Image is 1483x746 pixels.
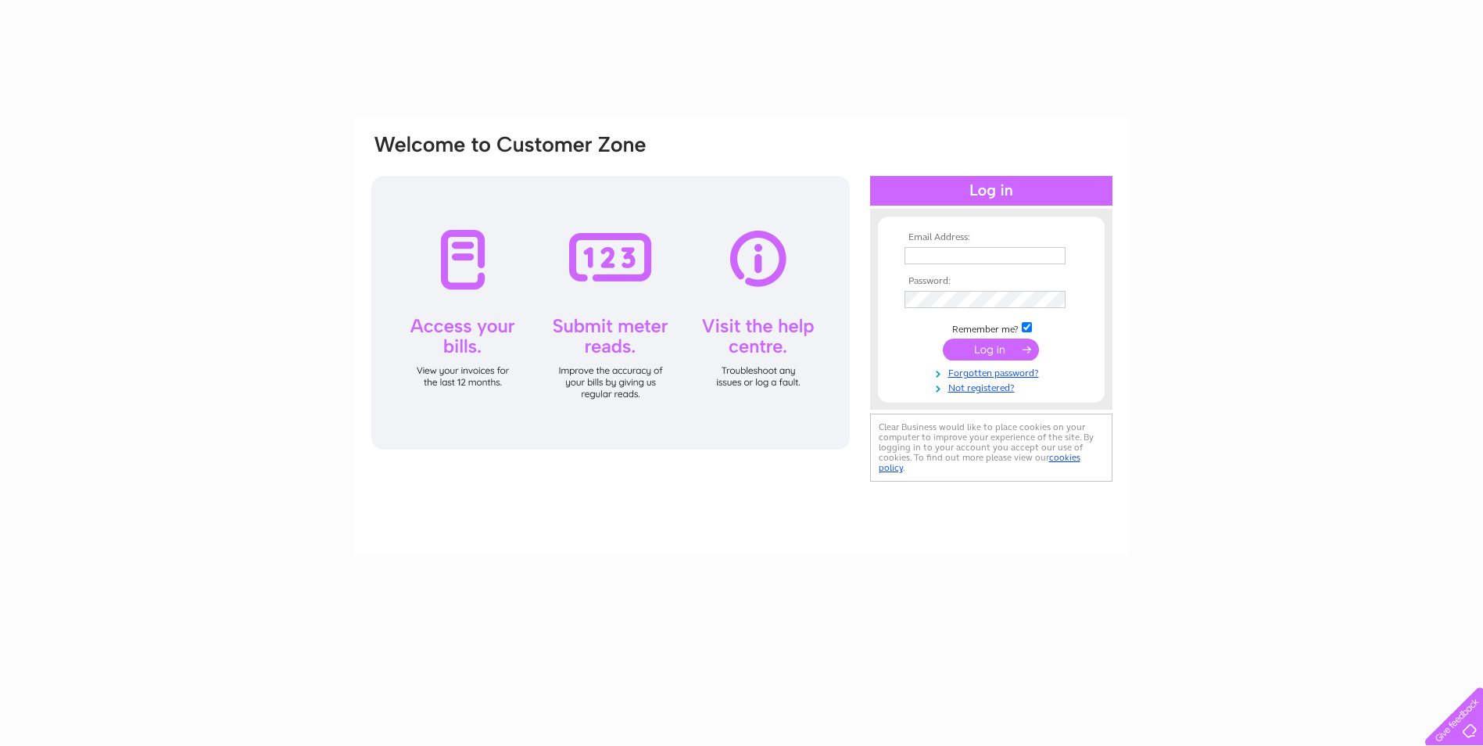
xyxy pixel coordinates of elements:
[901,320,1082,335] td: Remember me?
[870,414,1112,482] div: Clear Business would like to place cookies on your computer to improve your experience of the sit...
[943,339,1039,360] input: Submit
[904,379,1082,394] a: Not registered?
[904,364,1082,379] a: Forgotten password?
[901,276,1082,287] th: Password:
[879,452,1080,473] a: cookies policy
[901,232,1082,243] th: Email Address:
